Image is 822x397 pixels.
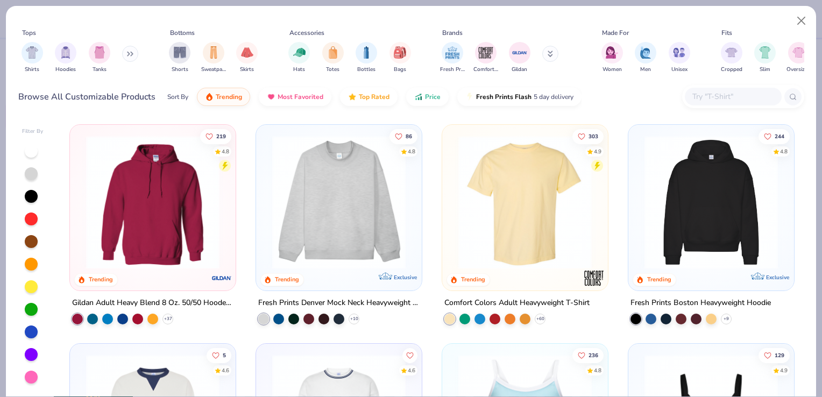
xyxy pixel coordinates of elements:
[792,46,805,59] img: Oversized Image
[356,42,377,74] div: filter for Bottles
[606,46,618,59] img: Women Image
[425,93,441,101] span: Price
[536,316,544,322] span: + 60
[26,46,38,59] img: Shirts Image
[473,42,498,74] button: filter button
[236,42,258,74] button: filter button
[169,42,190,74] button: filter button
[408,366,415,374] div: 4.6
[721,42,742,74] button: filter button
[457,88,582,106] button: Fresh Prints Flash5 day delivery
[721,42,742,74] div: filter for Cropped
[201,42,226,74] div: filter for Sweatpants
[440,42,465,74] div: filter for Fresh Prints
[205,93,214,101] img: trending.gif
[164,316,172,322] span: + 37
[589,133,598,139] span: 303
[327,46,339,59] img: Totes Image
[512,45,528,61] img: Gildan Image
[786,42,811,74] button: filter button
[60,46,72,59] img: Hoodies Image
[293,66,305,74] span: Hats
[394,274,417,281] span: Exclusive
[360,46,372,59] img: Bottles Image
[197,88,250,106] button: Trending
[673,46,685,59] img: Unisex Image
[465,93,474,101] img: flash.gif
[775,133,784,139] span: 244
[236,42,258,74] div: filter for Skirts
[357,66,375,74] span: Bottles
[442,28,463,38] div: Brands
[223,352,226,358] span: 5
[408,147,415,155] div: 4.8
[671,66,688,74] span: Unisex
[759,46,771,59] img: Slim Image
[721,28,732,38] div: Fits
[348,93,357,101] img: TopRated.gif
[389,42,411,74] div: filter for Bags
[473,42,498,74] div: filter for Comfort Colors
[669,42,690,74] div: filter for Unisex
[240,66,254,74] span: Skirts
[791,11,812,31] button: Close
[509,42,530,74] button: filter button
[211,267,232,289] img: Gildan logo
[81,136,225,269] img: 01756b78-01f6-4cc6-8d8a-3c30c1a0c8ac
[512,66,527,74] span: Gildan
[55,66,76,74] span: Hoodies
[760,66,770,74] span: Slim
[721,66,742,74] span: Cropped
[326,66,339,74] span: Totes
[630,296,771,310] div: Fresh Prints Boston Heavyweight Hoodie
[640,66,651,74] span: Men
[55,42,76,74] div: filter for Hoodies
[356,42,377,74] button: filter button
[601,42,623,74] button: filter button
[759,348,790,363] button: Like
[55,42,76,74] button: filter button
[18,90,155,103] div: Browse All Customizable Products
[267,136,411,269] img: f5d85501-0dbb-4ee4-b115-c08fa3845d83
[340,88,398,106] button: Top Rated
[534,91,573,103] span: 5 day delivery
[754,42,776,74] div: filter for Slim
[25,66,39,74] span: Shirts
[207,348,232,363] button: Like
[169,42,190,74] div: filter for Shorts
[780,147,788,155] div: 4.8
[572,129,604,144] button: Like
[402,348,417,363] button: Like
[222,366,230,374] div: 4.6
[691,90,774,103] input: Try "T-Shirt"
[759,129,790,144] button: Like
[635,42,656,74] div: filter for Men
[589,352,598,358] span: 236
[406,88,449,106] button: Price
[406,133,412,139] span: 86
[350,316,358,322] span: + 10
[222,147,230,155] div: 4.8
[167,92,188,102] div: Sort By
[640,46,651,59] img: Men Image
[444,296,590,310] div: Comfort Colors Adult Heavyweight T-Shirt
[597,136,741,269] img: e55d29c3-c55d-459c-bfd9-9b1c499ab3c6
[22,42,43,74] button: filter button
[669,42,690,74] button: filter button
[509,42,530,74] div: filter for Gildan
[322,42,344,74] button: filter button
[259,88,331,106] button: Most Favorited
[170,28,195,38] div: Bottoms
[258,296,420,310] div: Fresh Prints Denver Mock Neck Heavyweight Sweatshirt
[440,66,465,74] span: Fresh Prints
[594,366,601,374] div: 4.8
[22,28,36,38] div: Tops
[293,46,306,59] img: Hats Image
[766,274,789,281] span: Exclusive
[476,93,532,101] span: Fresh Prints Flash
[89,42,110,74] div: filter for Tanks
[201,42,226,74] button: filter button
[201,129,232,144] button: Like
[322,42,344,74] div: filter for Totes
[389,42,411,74] button: filter button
